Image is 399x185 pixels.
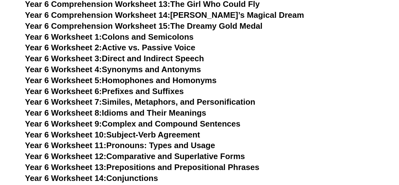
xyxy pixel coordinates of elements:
a: Year 6 Worksheet 7:Similes, Metaphors, and Personification [25,97,255,107]
a: Year 6 Worksheet 5:Homophones and Homonyms [25,76,217,85]
a: Year 6 Worksheet 3:Direct and Indirect Speech [25,54,204,63]
a: Year 6 Worksheet 14:Conjunctions [25,173,158,183]
span: Year 6 Worksheet 3: [25,54,102,63]
a: Year 6 Worksheet 13:Prepositions and Prepositional Phrases [25,162,259,172]
span: Year 6 Worksheet 7: [25,97,102,107]
a: Year 6 Worksheet 9:Complex and Compound Sentences [25,119,240,128]
a: Year 6 Worksheet 12:Comparative and Superlative Forms [25,152,245,161]
span: Year 6 Worksheet 4: [25,65,102,74]
a: Year 6 Worksheet 2:Active vs. Passive Voice [25,43,195,52]
span: Year 6 Worksheet 14: [25,173,106,183]
a: Year 6 Comprehension Worksheet 14:[PERSON_NAME]’s Magical Dream [25,10,304,20]
a: Year 6 Worksheet 4:Synonyms and Antonyms [25,65,201,74]
span: Year 6 Worksheet 13: [25,162,106,172]
span: Year 6 Worksheet 8: [25,108,102,117]
span: Year 6 Worksheet 12: [25,152,106,161]
span: Year 6 Worksheet 1: [25,32,102,42]
a: Year 6 Worksheet 11:Pronouns: Types and Usage [25,141,215,150]
iframe: Chat Widget [292,114,399,185]
span: Year 6 Worksheet 2: [25,43,102,52]
a: Year 6 Worksheet 1:Colons and Semicolons [25,32,194,42]
span: Year 6 Worksheet 11: [25,141,106,150]
span: Year 6 Worksheet 6: [25,87,102,96]
a: Year 6 Worksheet 8:Idioms and Their Meanings [25,108,206,117]
a: Year 6 Worksheet 10:Subject-Verb Agreement [25,130,200,139]
span: Year 6 Worksheet 5: [25,76,102,85]
a: Year 6 Comprehension Worksheet 15:The Dreamy Gold Medal [25,21,262,31]
span: Year 6 Comprehension Worksheet 15: [25,21,170,31]
a: Year 6 Worksheet 6:Prefixes and Suffixes [25,87,184,96]
span: Year 6 Worksheet 9: [25,119,102,128]
span: Year 6 Comprehension Worksheet 14: [25,10,170,20]
span: Year 6 Worksheet 10: [25,130,106,139]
